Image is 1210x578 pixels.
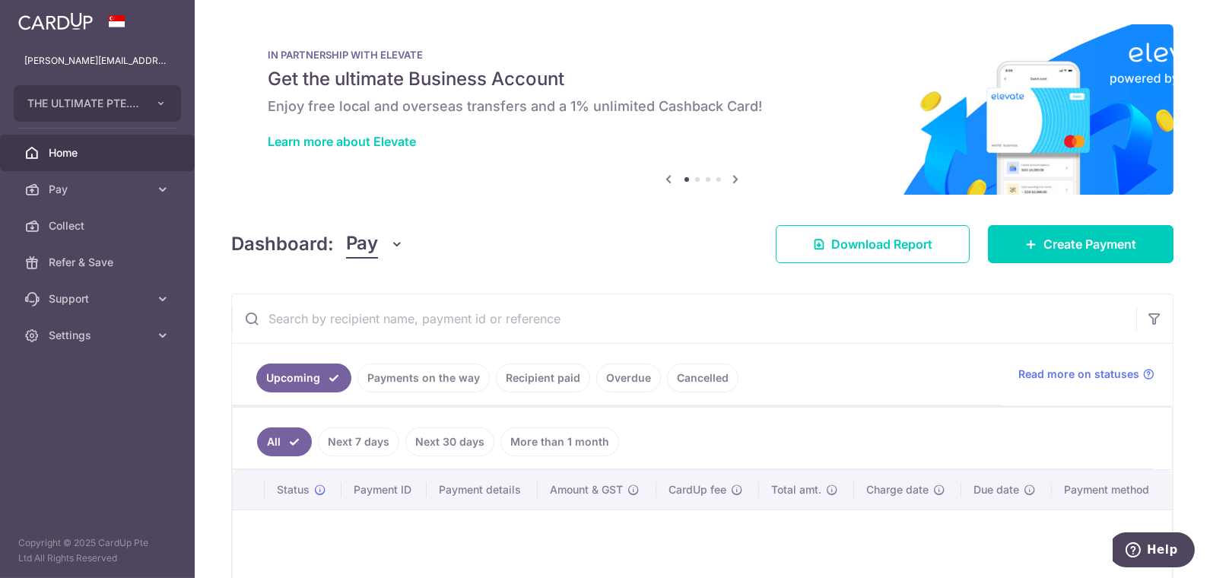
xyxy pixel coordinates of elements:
p: IN PARTNERSHIP WITH ELEVATE [268,49,1137,61]
span: Charge date [866,482,929,497]
span: Amount & GST [550,482,623,497]
span: Refer & Save [49,255,149,270]
span: CardUp fee [669,482,726,497]
span: Home [49,145,149,160]
h5: Get the ultimate Business Account [268,67,1137,91]
span: Pay [346,230,378,259]
a: Next 30 days [405,427,494,456]
th: Payment ID [341,470,427,510]
a: Create Payment [988,225,1173,263]
span: Support [49,291,149,306]
a: Download Report [776,225,970,263]
a: Cancelled [667,364,738,392]
a: Payments on the way [357,364,490,392]
img: Renovation banner [231,24,1173,195]
h6: Enjoy free local and overseas transfers and a 1% unlimited Cashback Card! [268,97,1137,116]
h4: Dashboard: [231,230,334,258]
span: Collect [49,218,149,233]
span: Create Payment [1043,235,1136,253]
a: Next 7 days [318,427,399,456]
a: Learn more about Elevate [268,134,416,149]
p: [PERSON_NAME][EMAIL_ADDRESS][DOMAIN_NAME] [24,53,170,68]
input: Search by recipient name, payment id or reference [232,294,1136,343]
th: Payment details [427,470,538,510]
a: All [257,427,312,456]
a: Upcoming [256,364,351,392]
a: Recipient paid [496,364,590,392]
span: Pay [49,182,149,197]
iframe: Opens a widget where you can find more information [1113,532,1195,570]
button: THE ULTIMATE PTE. LTD. [14,85,181,122]
span: Total amt. [771,482,821,497]
span: Due date [973,482,1019,497]
span: Download Report [831,235,932,253]
a: More than 1 month [500,427,619,456]
span: Settings [49,328,149,343]
span: Status [277,482,310,497]
button: Pay [346,230,405,259]
img: CardUp [18,12,93,30]
a: Overdue [596,364,661,392]
span: Read more on statuses [1018,367,1139,382]
th: Payment method [1052,470,1172,510]
span: THE ULTIMATE PTE. LTD. [27,96,140,111]
a: Read more on statuses [1018,367,1154,382]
